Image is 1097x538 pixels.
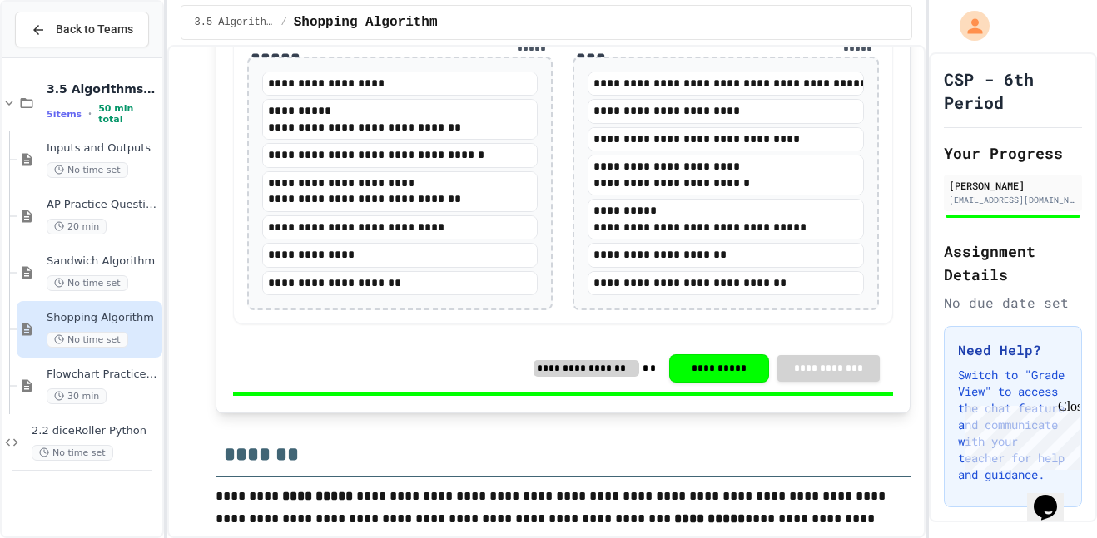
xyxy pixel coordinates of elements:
div: Chat with us now!Close [7,7,115,106]
div: My Account [942,7,994,45]
div: No due date set [944,293,1082,313]
iframe: chat widget [1027,471,1080,521]
span: No time set [47,275,128,291]
span: / [281,16,287,29]
iframe: chat widget [959,399,1080,470]
span: 2.2 diceRoller Python [32,424,159,438]
span: No time set [32,445,113,461]
p: Switch to "Grade View" to access the chat feature and communicate with your teacher for help and ... [958,367,1068,483]
span: • [88,107,92,121]
span: Inputs and Outputs [47,141,159,155]
h1: CSP - 6th Period [944,67,1082,114]
span: AP Practice Questions [47,198,159,212]
span: 5 items [47,109,82,120]
div: [EMAIL_ADDRESS][DOMAIN_NAME] [949,194,1077,206]
span: 30 min [47,388,107,404]
span: Back to Teams [56,21,133,38]
h3: Need Help? [958,340,1068,360]
h2: Assignment Details [944,239,1082,286]
span: Sandwich Algorithm [47,254,159,269]
span: 3.5 Algorithms Practice [195,16,275,29]
h2: Your Progress [944,141,1082,165]
span: 50 min total [98,103,158,125]
span: Shopping Algorithm [47,311,159,325]
span: 3.5 Algorithms Practice [47,81,159,96]
span: No time set [47,162,128,178]
span: Shopping Algorithm [294,12,438,32]
div: [PERSON_NAME] [949,178,1077,193]
span: No time set [47,332,128,348]
button: Back to Teams [15,12,149,47]
span: Flowchart Practice Exercises [47,368,159,382]
span: 20 min [47,219,107,234]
